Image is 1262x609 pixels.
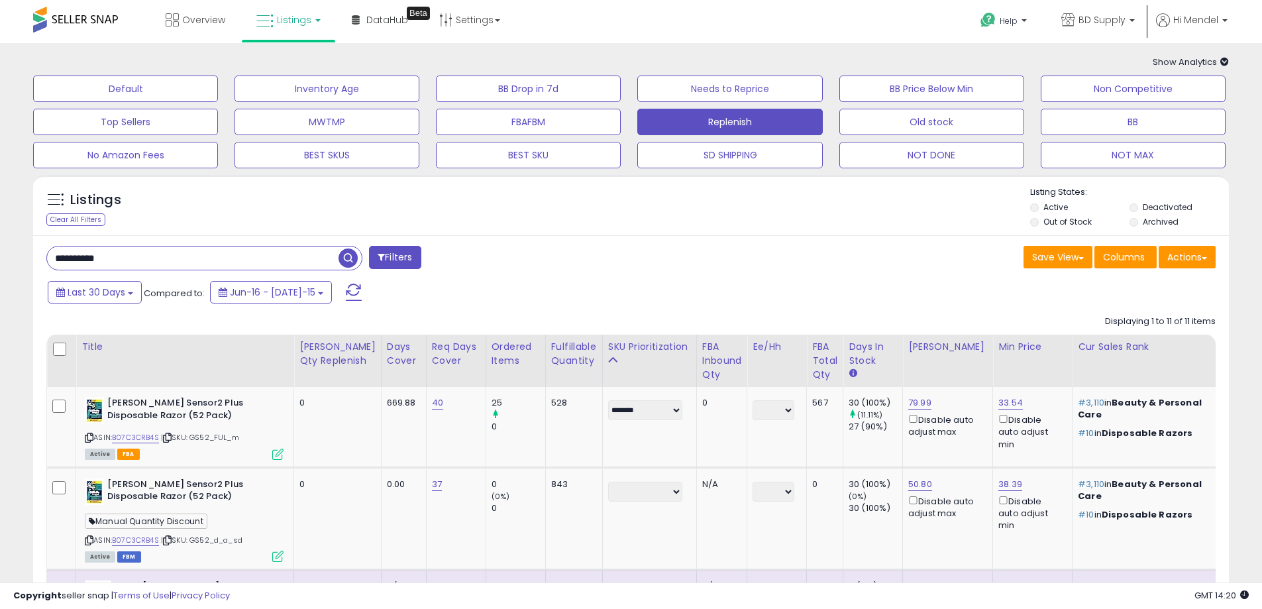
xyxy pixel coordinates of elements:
[1156,13,1228,43] a: Hi Mendel
[908,412,982,438] div: Disable auto adjust max
[998,478,1022,491] a: 38.39
[85,449,115,460] span: All listings currently available for purchase on Amazon
[85,397,284,459] div: ASIN:
[980,12,996,28] i: Get Help
[637,142,822,168] button: SD SHIPPING
[235,109,419,135] button: MWTMP
[1078,508,1094,521] span: #10
[117,449,140,460] span: FBA
[1078,427,1094,439] span: #10
[235,142,419,168] button: BEST SKUS
[747,335,807,387] th: CSV column name: cust_attr_1_ee/hh
[849,491,867,502] small: (0%)
[839,142,1024,168] button: NOT DONE
[294,335,382,387] th: Please note that this number is a calculation based on your required days of coverage and your ve...
[107,397,268,425] b: [PERSON_NAME] Sensor2 Plus Disposable Razor (52 Pack)
[81,340,288,354] div: Title
[85,478,284,561] div: ASIN:
[839,76,1024,102] button: BB Price Below Min
[1078,580,1172,604] span: Beauty & Personal Care
[702,581,737,592] div: N/A
[161,535,242,545] span: | SKU: GS52_d_a_sd
[33,142,218,168] button: No Amazon Fees
[492,581,545,592] div: 0
[161,432,239,443] span: | SKU: GS52_FUL_m
[812,397,833,409] div: 567
[299,478,371,490] div: 0
[235,76,419,102] button: Inventory Age
[849,340,897,368] div: Days In Stock
[112,535,159,546] a: B07C3CRB4S
[299,581,371,592] div: 0
[908,340,987,354] div: [PERSON_NAME]
[608,340,691,354] div: SKU Prioritization
[1102,508,1193,521] span: Disposable Razors
[1159,246,1216,268] button: Actions
[85,551,115,563] span: All listings currently available for purchase on Amazon
[998,396,1023,410] a: 33.54
[702,397,737,409] div: 0
[908,478,932,491] a: 50.80
[1043,216,1092,227] label: Out of Stock
[849,502,902,514] div: 30 (100%)
[1078,340,1212,354] div: Cur Sales Rank
[1043,201,1068,213] label: Active
[107,478,268,506] b: [PERSON_NAME] Sensor2 Plus Disposable Razor (52 Pack)
[551,581,592,592] div: 0
[1078,396,1202,421] span: Beauty & Personal Care
[85,397,104,423] img: 51wKCMCg-BL._SL40_.jpg
[277,13,311,27] span: Listings
[849,368,857,380] small: Days In Stock.
[908,580,932,593] a: 89.99
[117,551,141,563] span: FBM
[432,396,443,410] a: 40
[492,491,510,502] small: (0%)
[492,478,545,490] div: 0
[998,580,1022,593] a: 72.39
[299,340,376,368] div: [PERSON_NAME] Qty Replenish
[1041,142,1226,168] button: NOT MAX
[432,580,442,593] a: 37
[1078,580,1120,592] span: #528,774
[1102,427,1193,439] span: Disposable Razors
[33,109,218,135] button: Top Sellers
[1173,13,1218,27] span: Hi Mendel
[908,396,931,410] a: 79.99
[1078,478,1202,502] span: Beauty & Personal Care
[849,581,902,592] div: 0 (0%)
[1078,478,1208,502] p: in
[387,340,421,368] div: Days Cover
[1078,509,1208,521] p: in
[1103,250,1145,264] span: Columns
[1000,15,1018,27] span: Help
[48,281,142,304] button: Last 30 Days
[998,340,1067,354] div: Min Price
[13,589,62,602] strong: Copyright
[182,13,225,27] span: Overview
[1143,201,1192,213] label: Deactivated
[1105,315,1216,328] div: Displaying 1 to 11 of 11 items
[432,340,480,368] div: Req Days Cover
[492,397,545,409] div: 25
[144,287,205,300] span: Compared to:
[387,397,416,409] div: 669.88
[85,478,104,505] img: 51wKCMCg-BL._SL40_.jpg
[1194,589,1249,602] span: 2025-08-15 14:20 GMT
[1078,581,1208,604] p: in
[1030,186,1229,199] p: Listing States:
[753,340,801,354] div: Ee/hh
[1078,397,1208,421] p: in
[998,412,1062,451] div: Disable auto adjust min
[908,494,982,520] div: Disable auto adjust max
[849,397,902,409] div: 30 (100%)
[387,478,416,490] div: 0.00
[637,109,822,135] button: Replenish
[299,397,371,409] div: 0
[432,478,442,491] a: 37
[551,478,592,490] div: 843
[492,502,545,514] div: 0
[33,76,218,102] button: Default
[112,432,159,443] a: B07C3CRB4S
[1041,76,1226,102] button: Non Competitive
[998,494,1062,532] div: Disable auto adjust min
